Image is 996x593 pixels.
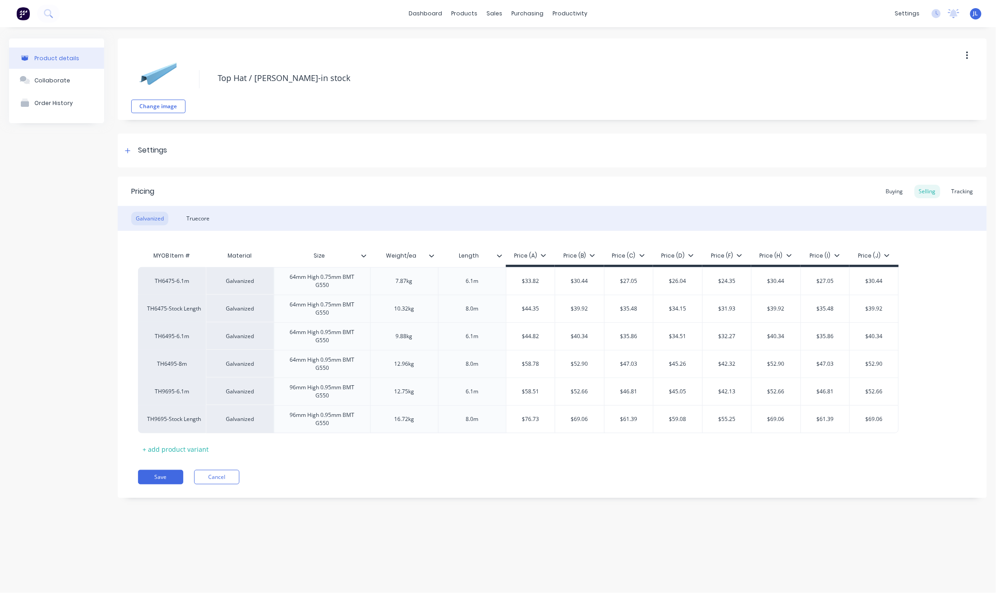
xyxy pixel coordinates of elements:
img: file [136,50,181,95]
div: $52.90 [850,353,898,375]
div: Tracking [947,185,978,198]
div: $27.05 [605,270,653,292]
button: Order History [9,91,104,114]
img: Factory [16,7,30,20]
div: Size [274,247,370,265]
div: 6.1m [449,275,495,287]
div: 12.75kg [381,386,427,397]
div: TH6495-6.1mGalvanized64mm High 0.95mm BMT G5509.88kg6.1m$44.82$40.34$35.86$34.51$32.27$40.34$35.8... [138,322,899,350]
div: 96mm High 0.95mm BMT G550 [278,382,367,402]
div: TH6495-8mGalvanized64mm High 0.95mm BMT G55012.96kg8.0m$58.78$52.90$47.03$45.26$42.32$52.90$47.03... [138,350,899,378]
div: Price (D) [661,252,694,260]
div: $27.05 [801,270,850,292]
div: Galvanized [206,405,274,433]
div: $24.35 [703,270,752,292]
div: TH6495-8m [147,360,197,368]
div: $45.26 [653,353,702,375]
div: $32.27 [703,325,752,348]
div: 9.88kg [381,330,427,342]
div: Galvanized [206,267,274,295]
div: Galvanized [206,295,274,322]
div: Galvanized [131,212,168,225]
div: MYOB Item # [138,247,206,265]
div: $35.86 [605,325,653,348]
a: dashboard [404,7,447,20]
div: $59.08 [653,408,702,430]
div: TH9695-Stock Length [147,415,197,423]
div: $39.92 [752,297,801,320]
div: $44.35 [506,297,555,320]
div: $39.92 [555,297,604,320]
div: Size [274,244,365,267]
div: $52.90 [555,353,604,375]
div: Galvanized [206,350,274,378]
div: Selling [915,185,940,198]
div: Length [438,247,506,265]
div: $42.32 [703,353,752,375]
div: $61.39 [801,408,850,430]
button: Save [138,470,183,484]
div: $40.34 [555,325,604,348]
div: products [447,7,482,20]
div: + add product variant [138,442,213,456]
div: Weight/ea [370,247,438,265]
div: TH6475-6.1mGalvanized64mm High 0.75mm BMT G5507.87kg6.1m$33.82$30.44$27.05$26.04$24.35$30.44$27.0... [138,267,899,295]
div: Collaborate [34,77,70,84]
div: 8.0m [449,358,495,370]
div: $58.78 [506,353,555,375]
div: $76.73 [506,408,555,430]
div: Galvanized [206,378,274,405]
div: $69.06 [850,408,898,430]
div: $52.66 [752,380,801,403]
div: 7.87kg [381,275,427,287]
div: Order History [34,100,73,106]
button: Cancel [194,470,239,484]
div: 10.32kg [381,303,427,315]
button: Change image [131,100,186,113]
div: Price (A) [514,252,546,260]
div: 64mm High 0.95mm BMT G550 [278,326,367,346]
div: $44.82 [506,325,555,348]
div: $58.51 [506,380,555,403]
div: settings [891,7,925,20]
div: 8.0m [449,303,495,315]
div: TH9695-6.1m [147,387,197,396]
div: $47.03 [801,353,850,375]
div: 64mm High 0.75mm BMT G550 [278,299,367,319]
div: $35.86 [801,325,850,348]
div: $42.13 [703,380,752,403]
div: Price (B) [563,252,595,260]
div: Price (H) [760,252,792,260]
div: $45.05 [653,380,702,403]
div: 8.0m [449,413,495,425]
div: $55.25 [703,408,752,430]
div: $52.66 [555,380,604,403]
div: $52.90 [752,353,801,375]
div: productivity [548,7,592,20]
div: $35.48 [801,297,850,320]
div: Truecore [182,212,214,225]
div: $35.48 [605,297,653,320]
div: Settings [138,145,167,156]
span: JL [973,10,978,18]
div: Price (J) [858,252,890,260]
div: $40.34 [752,325,801,348]
div: Material [206,247,274,265]
div: Price (F) [711,252,742,260]
button: Product details [9,48,104,69]
div: TH6475-6.1m [147,277,197,285]
div: 96mm High 0.95mm BMT G550 [278,409,367,429]
textarea: Top Hat / [PERSON_NAME]-in stock [213,67,887,89]
button: Collaborate [9,69,104,91]
div: TH9695-6.1mGalvanized96mm High 0.95mm BMT G55012.75kg6.1m$58.51$52.66$46.81$45.05$42.13$52.66$46.... [138,378,899,405]
div: Price (I) [810,252,840,260]
div: Price (C) [612,252,645,260]
div: TH6495-6.1m [147,332,197,340]
div: $34.51 [653,325,702,348]
div: Length [438,244,500,267]
div: $31.93 [703,297,752,320]
div: TH6475-Stock Length [147,305,197,313]
div: $40.34 [850,325,898,348]
div: 6.1m [449,330,495,342]
div: 64mm High 0.75mm BMT G550 [278,271,367,291]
